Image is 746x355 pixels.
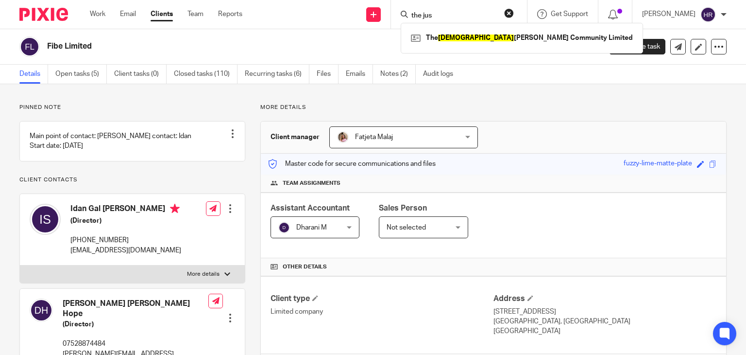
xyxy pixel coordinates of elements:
[70,204,181,216] h4: Idan Gal [PERSON_NAME]
[271,132,320,142] h3: Client manager
[268,159,436,169] p: Master code for secure communications and files
[90,9,105,19] a: Work
[19,36,40,57] img: svg%3E
[387,224,426,231] span: Not selected
[218,9,242,19] a: Reports
[187,270,220,278] p: More details
[271,307,493,317] p: Limited company
[245,65,309,84] a: Recurring tasks (6)
[346,65,373,84] a: Emails
[70,235,181,245] p: [PHONE_NUMBER]
[19,176,245,184] p: Client contacts
[379,204,427,212] span: Sales Person
[278,222,290,233] img: svg%3E
[624,159,692,170] div: fuzzy-lime-matte-plate
[410,12,498,20] input: Search
[493,294,716,304] h4: Address
[271,204,350,212] span: Assistant Accountant
[296,224,327,231] span: Dharani M
[170,204,180,213] i: Primary
[642,9,695,19] p: [PERSON_NAME]
[63,319,208,329] h5: (Director)
[504,8,514,18] button: Clear
[317,65,339,84] a: Files
[423,65,460,84] a: Audit logs
[493,326,716,336] p: [GEOGRAPHIC_DATA]
[337,131,349,143] img: MicrosoftTeams-image%20(5).png
[30,204,61,235] img: svg%3E
[151,9,173,19] a: Clients
[260,104,727,111] p: More details
[174,65,237,84] a: Closed tasks (110)
[187,9,203,19] a: Team
[271,294,493,304] h4: Client type
[70,246,181,255] p: [EMAIL_ADDRESS][DOMAIN_NAME]
[700,7,716,22] img: svg%3E
[493,307,716,317] p: [STREET_ADDRESS]
[19,8,68,21] img: Pixie
[55,65,107,84] a: Open tasks (5)
[70,216,181,226] h5: (Director)
[30,299,53,322] img: svg%3E
[493,317,716,326] p: [GEOGRAPHIC_DATA], [GEOGRAPHIC_DATA]
[120,9,136,19] a: Email
[283,263,327,271] span: Other details
[551,11,588,18] span: Get Support
[283,179,340,187] span: Team assignments
[114,65,167,84] a: Client tasks (0)
[63,299,208,319] h4: [PERSON_NAME] [PERSON_NAME] Hope
[19,104,245,111] p: Pinned note
[355,134,393,141] span: Fatjeta Malaj
[380,65,416,84] a: Notes (2)
[19,65,48,84] a: Details
[63,339,208,349] p: 07528874484
[47,41,485,52] h2: Fibe Limited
